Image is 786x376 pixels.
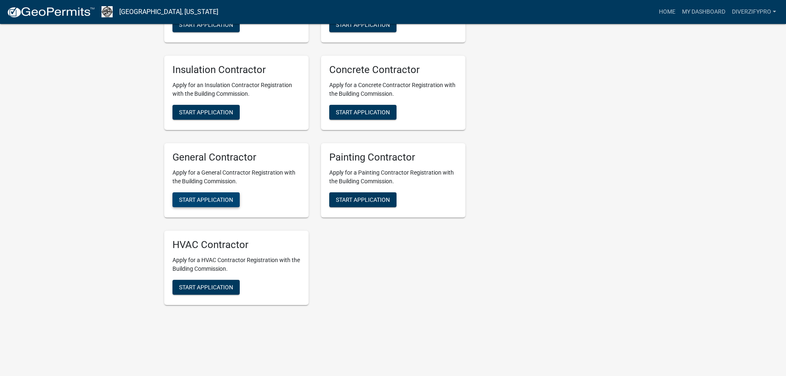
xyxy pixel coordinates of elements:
button: Start Application [172,280,240,295]
h5: HVAC Contractor [172,239,300,251]
button: Start Application [329,105,397,120]
a: [GEOGRAPHIC_DATA], [US_STATE] [119,5,218,19]
h5: Insulation Contractor [172,64,300,76]
p: Apply for an Insulation Contractor Registration with the Building Commission. [172,81,300,98]
button: Start Application [172,192,240,207]
img: Newton County, Indiana [101,6,113,17]
p: Apply for a HVAC Contractor Registration with the Building Commission. [172,256,300,273]
span: Start Application [336,109,390,116]
h5: Concrete Contractor [329,64,457,76]
button: Start Application [172,105,240,120]
p: Apply for a Painting Contractor Registration with the Building Commission. [329,168,457,186]
button: Start Application [329,192,397,207]
span: Start Application [179,21,233,28]
span: Start Application [179,196,233,203]
button: Start Application [172,17,240,32]
span: Start Application [179,284,233,290]
h5: Painting Contractor [329,151,457,163]
p: Apply for a General Contractor Registration with the Building Commission. [172,168,300,186]
span: Start Application [179,109,233,116]
span: Start Application [336,21,390,28]
p: Apply for a Concrete Contractor Registration with the Building Commission. [329,81,457,98]
button: Start Application [329,17,397,32]
a: Home [656,4,679,20]
a: My Dashboard [679,4,729,20]
span: Start Application [336,196,390,203]
h5: General Contractor [172,151,300,163]
a: DIVERZIFYPRO [729,4,779,20]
